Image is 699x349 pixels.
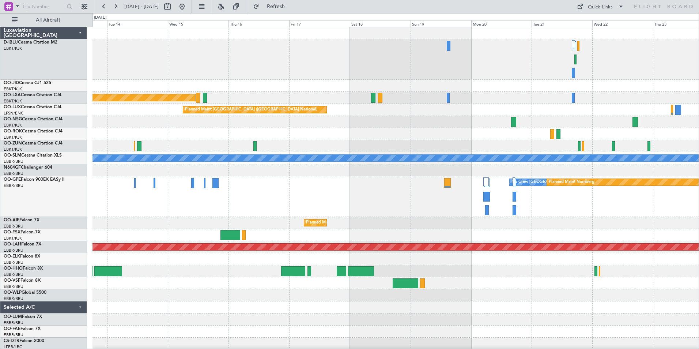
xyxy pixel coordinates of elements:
[4,242,21,247] span: OO-LAH
[411,20,471,27] div: Sun 19
[4,339,19,343] span: CS-DTR
[261,4,291,9] span: Refresh
[588,4,613,11] div: Quick Links
[471,20,532,27] div: Mon 20
[4,248,23,253] a: EBBR/BRU
[4,165,21,170] span: N604GF
[19,18,77,23] span: All Aircraft
[107,20,168,27] div: Tue 14
[4,177,21,182] span: OO-GPE
[573,1,627,12] button: Quick Links
[4,81,51,85] a: OO-JIDCessna CJ1 525
[4,171,23,176] a: EBBR/BRU
[4,315,42,319] a: OO-LUMFalcon 7X
[4,159,23,164] a: EBBR/BRU
[4,141,63,146] a: OO-ZUNCessna Citation CJ4
[228,20,289,27] div: Thu 16
[8,14,79,26] button: All Aircraft
[4,290,22,295] span: OO-WLP
[511,177,634,188] div: No Crew [GEOGRAPHIC_DATA] ([GEOGRAPHIC_DATA] National)
[4,141,22,146] span: OO-ZUN
[4,117,22,121] span: OO-NSG
[4,320,23,326] a: EBBR/BRU
[4,315,22,319] span: OO-LUM
[4,40,18,45] span: D-IBLU
[4,290,46,295] a: OO-WLPGlobal 5500
[549,177,594,188] div: Planned Maint Nurnberg
[22,1,64,12] input: Trip Number
[350,20,411,27] div: Sat 18
[592,20,653,27] div: Wed 22
[4,296,23,301] a: EBBR/BRU
[4,105,21,109] span: OO-LUX
[4,266,43,271] a: OO-HHOFalcon 8X
[4,40,57,45] a: D-IBLUCessna Citation M2
[4,110,24,116] a: LFSN/ENC
[532,20,592,27] div: Tue 21
[4,46,22,51] a: EBKT/KJK
[306,217,438,228] div: Planned Maint [GEOGRAPHIC_DATA] ([GEOGRAPHIC_DATA] National)
[4,147,22,152] a: EBKT/KJK
[4,123,22,128] a: EBKT/KJK
[4,266,23,271] span: OO-HHO
[4,254,20,259] span: OO-ELK
[4,93,61,97] a: OO-LXACessna Citation CJ4
[4,242,41,247] a: OO-LAHFalcon 7X
[4,332,23,338] a: EBBR/BRU
[4,339,44,343] a: CS-DTRFalcon 2000
[4,327,41,331] a: OO-FAEFalcon 7X
[4,236,22,241] a: EBKT/KJK
[4,284,23,289] a: EBBR/BRU
[168,20,228,27] div: Wed 15
[4,218,19,222] span: OO-AIE
[4,105,61,109] a: OO-LUXCessna Citation CJ4
[4,117,63,121] a: OO-NSGCessna Citation CJ4
[4,254,40,259] a: OO-ELKFalcon 8X
[4,165,52,170] a: N604GFChallenger 604
[4,183,23,188] a: EBBR/BRU
[289,20,350,27] div: Fri 17
[4,230,20,234] span: OO-FSX
[4,272,23,277] a: EBBR/BRU
[124,3,159,10] span: [DATE] - [DATE]
[4,135,22,140] a: EBKT/KJK
[4,129,63,134] a: OO-ROKCessna Citation CJ4
[4,327,20,331] span: OO-FAE
[4,177,64,182] a: OO-GPEFalcon 900EX EASy II
[4,278,20,283] span: OO-VSF
[4,230,41,234] a: OO-FSXFalcon 7X
[4,93,21,97] span: OO-LXA
[4,278,41,283] a: OO-VSFFalcon 8X
[4,153,62,158] a: OO-SLMCessna Citation XLS
[4,153,21,158] span: OO-SLM
[4,218,39,222] a: OO-AIEFalcon 7X
[4,224,23,229] a: EBBR/BRU
[4,260,23,265] a: EBBR/BRU
[185,104,317,115] div: Planned Maint [GEOGRAPHIC_DATA] ([GEOGRAPHIC_DATA] National)
[250,1,294,12] button: Refresh
[4,81,19,85] span: OO-JID
[4,86,22,92] a: EBKT/KJK
[94,15,106,21] div: [DATE]
[4,129,22,134] span: OO-ROK
[4,98,22,104] a: EBKT/KJK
